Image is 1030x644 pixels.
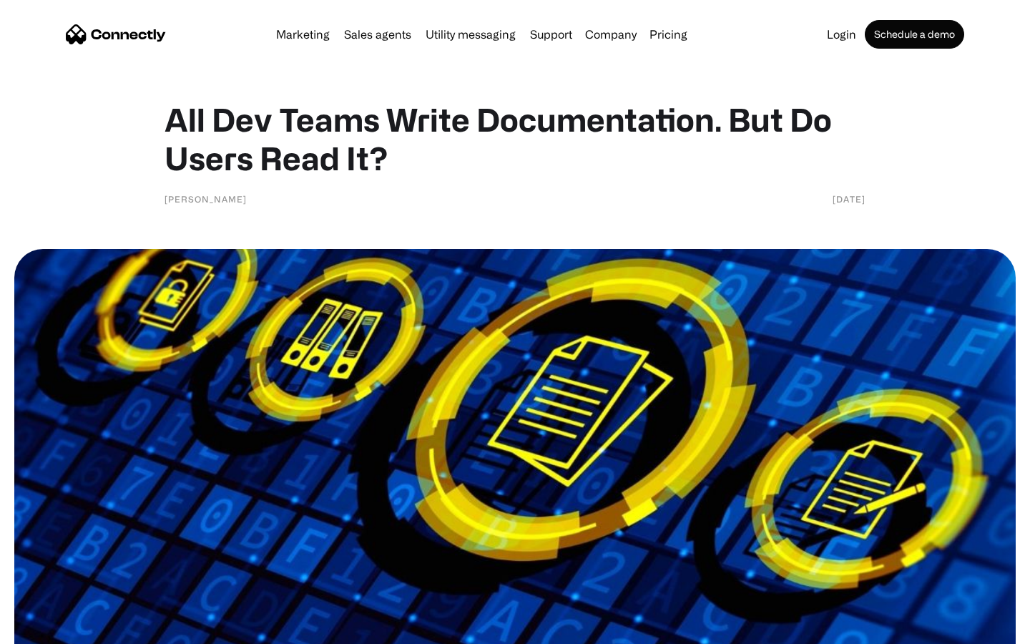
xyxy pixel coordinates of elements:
[29,619,86,639] ul: Language list
[165,192,247,206] div: [PERSON_NAME]
[833,192,865,206] div: [DATE]
[821,29,862,40] a: Login
[14,619,86,639] aside: Language selected: English
[270,29,335,40] a: Marketing
[524,29,578,40] a: Support
[338,29,417,40] a: Sales agents
[865,20,964,49] a: Schedule a demo
[644,29,693,40] a: Pricing
[165,100,865,177] h1: All Dev Teams Write Documentation. But Do Users Read It?
[420,29,521,40] a: Utility messaging
[585,24,637,44] div: Company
